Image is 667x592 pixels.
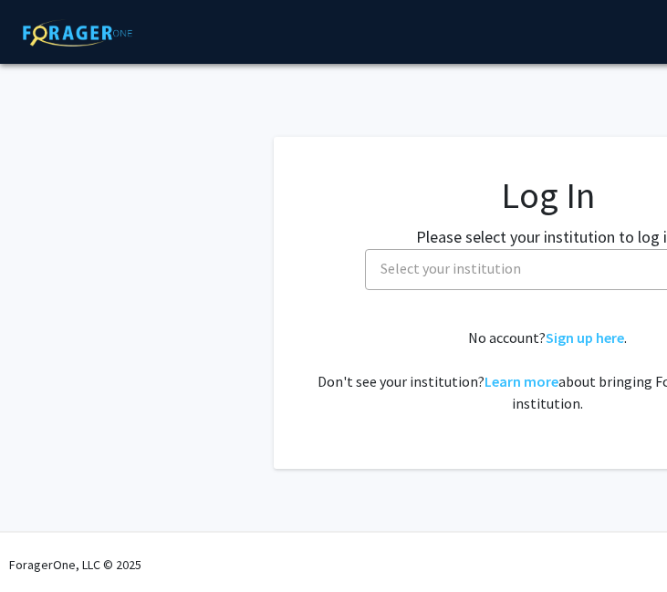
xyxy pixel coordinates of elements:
span: Select your institution [380,259,521,277]
img: ForagerOne Logo [14,19,141,47]
a: Sign up here [546,328,624,347]
a: Learn more about bringing ForagerOne to your institution [485,372,558,390]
